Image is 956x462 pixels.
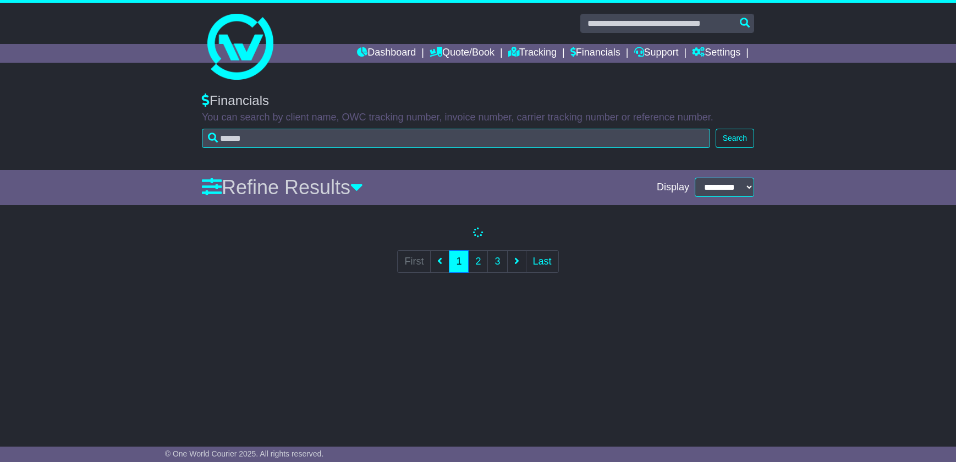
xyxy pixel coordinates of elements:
span: © One World Courier 2025. All rights reserved. [165,449,324,458]
a: Last [526,250,559,273]
a: Settings [692,44,740,63]
a: Financials [570,44,620,63]
a: Dashboard [357,44,416,63]
p: You can search by client name, OWC tracking number, invoice number, carrier tracking number or re... [202,112,754,124]
a: 2 [468,250,488,273]
a: Tracking [508,44,557,63]
button: Search [716,129,754,148]
a: Quote/Book [430,44,495,63]
span: Display [657,182,689,194]
div: Financials [202,93,754,109]
a: Refine Results [202,176,363,199]
a: Support [634,44,679,63]
a: 1 [449,250,469,273]
a: 3 [487,250,507,273]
